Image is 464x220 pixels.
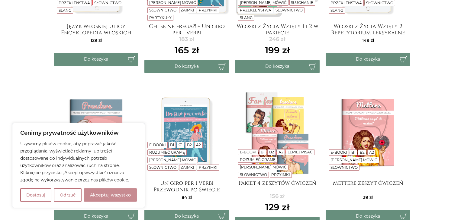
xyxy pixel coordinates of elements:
[265,43,290,57] ins: 199
[54,188,82,202] button: Odrzuć
[362,38,374,43] span: 149
[181,8,194,12] a: Zaimki
[326,180,410,192] a: Mettere zeszyt ćwiczeń
[369,150,374,155] a: A2
[240,150,256,154] a: E-booki
[366,1,393,5] a: Słownictwo
[20,129,137,137] p: Cenimy prywatność użytkowników
[265,192,289,200] del: 156
[363,195,373,200] span: 39
[91,38,102,43] span: 129
[187,143,192,147] a: B2
[59,8,71,13] a: Slang
[240,157,275,162] a: Rozumieć gramę
[179,143,182,147] a: C1
[144,23,229,35] a: Chi se ne frega?! + Un giro per i verbi
[265,35,290,43] del: 246
[149,143,166,147] a: E-booki
[326,23,410,35] a: Włoski z Życia Wzięty 2 Repetytorium leksykalne
[288,150,313,154] a: Lepiej pisać
[330,150,347,155] a: E-booki
[54,53,138,66] button: Do koszyka
[20,140,137,184] p: Używamy plików cookie, aby poprawić jakość przeglądania, wyświetlać reklamy lub treści dostosowan...
[330,158,377,162] a: [PERSON_NAME] mówić
[59,1,90,5] a: Przekleństwa
[240,15,253,20] a: Slang
[279,150,283,154] a: A2
[20,188,51,202] button: Dostosuj
[181,165,194,170] a: Zaimki
[240,8,271,12] a: Przekleństwa
[199,8,217,12] a: Przyimki
[235,60,320,73] button: Do koszyka
[94,1,121,5] a: Słownictwo
[326,53,410,66] button: Do koszyka
[235,23,320,35] a: Włoski z Życia Wzięty 1 i 2 w pakiecie
[149,158,196,162] a: [PERSON_NAME] mówić
[54,23,138,35] a: Język włoskiej ulicy Encyklopedia włoskich wulgaryzmów
[196,143,201,147] a: A2
[175,43,199,57] ins: 165
[149,165,176,170] a: Słownictwo
[144,60,229,73] button: Do koszyka
[265,200,289,214] ins: 129
[149,8,176,12] a: Słownictwo
[275,8,303,12] a: Słownictwo
[149,0,196,5] a: [PERSON_NAME] mówić
[182,195,192,200] span: 84
[144,180,229,192] a: Un giro per i verbi Przewodnik po świecie włoskich czasowników
[330,165,358,170] a: Słownictwo
[240,165,287,169] a: [PERSON_NAME] mówić
[149,150,185,155] a: Rozumieć gramę
[291,0,313,5] a: Słuchanie
[170,143,174,147] a: B1
[269,150,274,154] a: B2
[351,150,355,155] a: B1
[149,15,172,20] a: Partykuły
[330,8,343,13] a: Slang
[271,172,290,177] a: Przyimki
[261,150,265,154] a: B1
[175,35,199,43] del: 183
[240,172,267,177] a: Słownictwo
[235,180,320,192] a: Pakiet 4 zeszytów ćwiczeń
[84,188,137,202] button: Akceptuj wszystko
[240,0,287,5] a: [PERSON_NAME] mówić
[330,1,362,5] a: Przekleństwa
[360,150,365,155] a: B2
[199,165,217,170] a: Przyimki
